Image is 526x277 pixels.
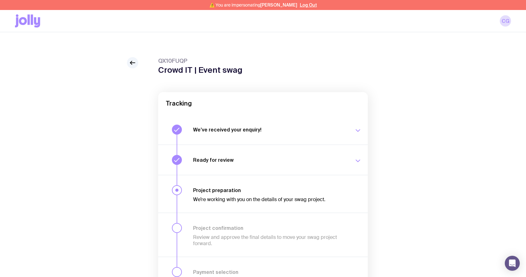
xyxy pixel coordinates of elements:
[158,145,368,175] button: Ready for review
[500,15,511,27] a: CG
[505,256,520,271] div: Open Intercom Messenger
[209,2,297,7] span: ⚠️ You are impersonating
[166,100,360,107] h2: Tracking
[158,115,368,145] button: We’ve received your enquiry!
[193,196,347,203] p: We’re working with you on the details of your swag project.
[193,225,347,231] h3: Project confirmation
[300,2,317,7] button: Log Out
[193,234,347,247] p: Review and approve the final details to move your swag project forward.
[193,269,347,275] h3: Payment selection
[193,157,347,163] h3: Ready for review
[193,187,347,193] h3: Project preparation
[193,126,347,133] h3: We’ve received your enquiry!
[158,57,242,65] span: QX10FUQP
[260,2,297,7] span: [PERSON_NAME]
[158,65,242,75] h1: Crowd IT | Event swag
